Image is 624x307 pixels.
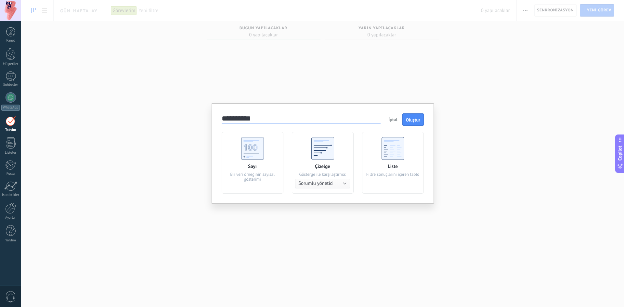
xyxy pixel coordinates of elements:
[366,172,419,177] div: Filtre sonuçlarını içeren tablo
[402,113,424,126] button: Oluştur
[1,39,20,43] div: Panel
[1,193,20,197] div: İstatistikler
[295,179,350,188] button: Sorumlu yönetici
[1,151,20,155] div: Listeler
[248,163,257,170] div: Sayı
[1,172,20,176] div: Posta
[1,216,20,220] div: Ayarlar
[1,105,20,111] div: WhatsApp
[388,163,398,170] div: Liste
[388,117,397,122] span: İptal
[617,146,623,160] span: Copilot
[225,172,280,182] div: Bir veri örneğinin sayısal gösterimi
[1,238,20,243] div: Yardım
[1,128,20,132] div: Takvim
[315,163,330,170] div: Çizelge
[1,83,20,87] div: Sohbetler
[386,115,400,124] button: İptal
[298,180,333,186] span: Sorumlu yönetici
[406,118,420,122] span: Oluştur
[299,172,346,177] div: Gösterge ile karşılaştırma:
[1,62,20,66] div: Müşteriler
